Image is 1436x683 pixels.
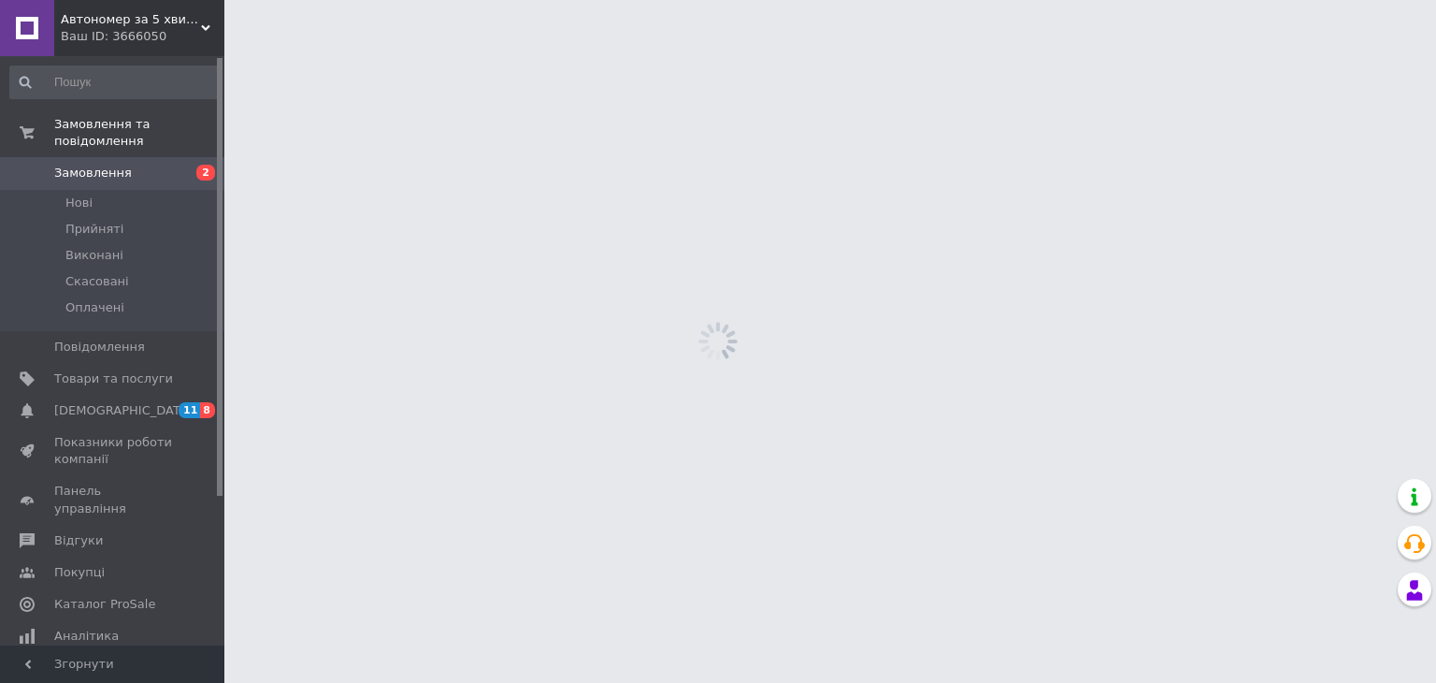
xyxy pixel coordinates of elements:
span: Замовлення та повідомлення [54,116,224,150]
span: 11 [179,402,200,418]
span: Нові [65,195,93,211]
div: Ваш ID: 3666050 [61,28,224,45]
span: [DEMOGRAPHIC_DATA] [54,402,193,419]
span: Показники роботи компанії [54,434,173,468]
span: Повідомлення [54,339,145,356]
span: Скасовані [65,273,129,290]
span: Автономер за 5 хвилин [61,11,201,28]
span: 8 [200,402,215,418]
span: Оплачені [65,299,124,316]
span: Панель управління [54,483,173,516]
span: Каталог ProSale [54,596,155,613]
input: Пошук [9,65,221,99]
span: Прийняті [65,221,123,238]
span: 2 [196,165,215,181]
span: Аналітика [54,628,119,645]
span: Відгуки [54,532,103,549]
span: Покупці [54,564,105,581]
span: Виконані [65,247,123,264]
span: Замовлення [54,165,132,182]
span: Товари та послуги [54,371,173,387]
